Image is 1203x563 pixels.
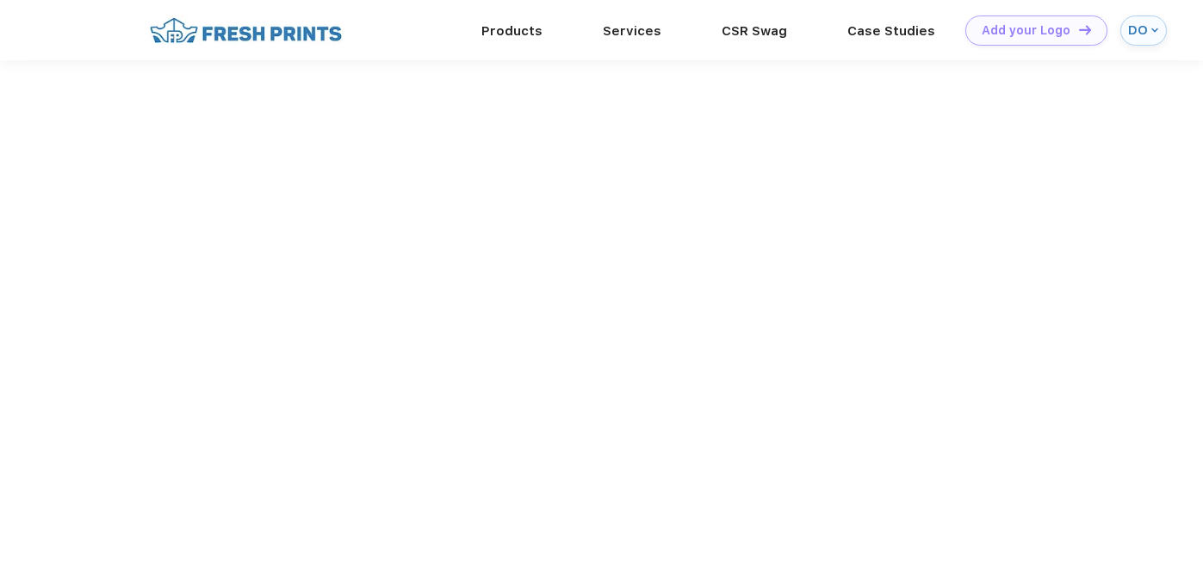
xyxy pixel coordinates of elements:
a: Products [481,23,543,39]
img: arrow_down_blue.svg [1151,27,1158,34]
div: DO [1128,23,1147,38]
img: DT [1079,25,1091,34]
div: Add your Logo [982,23,1070,38]
img: fo%20logo%202.webp [145,15,347,46]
